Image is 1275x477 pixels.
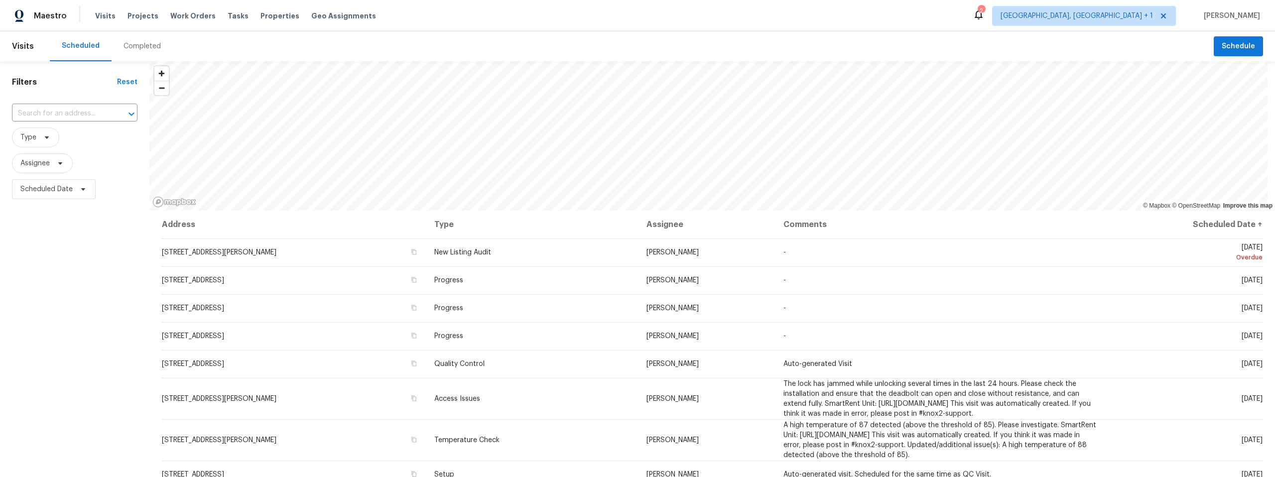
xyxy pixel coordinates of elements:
span: Quality Control [434,360,485,367]
span: [PERSON_NAME] [646,333,699,340]
button: Copy Address [409,331,418,340]
button: Copy Address [409,394,418,403]
span: [STREET_ADDRESS][PERSON_NAME] [162,395,276,402]
span: Visits [12,35,34,57]
span: Scheduled Date [20,184,73,194]
span: [STREET_ADDRESS][PERSON_NAME] [162,437,276,444]
span: Type [20,132,36,142]
span: [DATE] [1242,360,1263,367]
span: [PERSON_NAME] [646,395,699,402]
span: Projects [127,11,158,21]
h1: Filters [12,77,117,87]
span: [STREET_ADDRESS] [162,360,224,367]
span: Progress [434,333,463,340]
input: Search for an address... [12,106,110,121]
span: Properties [260,11,299,21]
th: Type [426,211,638,238]
span: [DATE] [1242,395,1263,402]
button: Copy Address [409,359,418,368]
span: [PERSON_NAME] [646,437,699,444]
button: Zoom out [154,81,169,95]
th: Assignee [638,211,775,238]
a: OpenStreetMap [1172,202,1220,209]
span: [PERSON_NAME] [1200,11,1260,21]
span: [DATE] [1242,333,1263,340]
button: Copy Address [409,435,418,444]
span: Progress [434,305,463,312]
span: The lock has jammed while unlocking several times in the last 24 hours. Please check the installa... [783,380,1091,417]
span: Progress [434,277,463,284]
th: Address [161,211,426,238]
span: New Listing Audit [434,249,491,256]
span: [PERSON_NAME] [646,360,699,367]
span: Maestro [34,11,67,21]
button: Zoom in [154,66,169,81]
span: [DATE] [1242,305,1263,312]
span: [DATE] [1114,244,1263,262]
span: [DATE] [1242,277,1263,284]
span: Assignee [20,158,50,168]
span: Schedule [1222,40,1255,53]
button: Copy Address [409,275,418,284]
span: - [783,249,786,256]
div: Scheduled [62,41,100,51]
span: [PERSON_NAME] [646,277,699,284]
span: [PERSON_NAME] [646,249,699,256]
button: Copy Address [409,303,418,312]
th: Comments [775,211,1106,238]
span: [STREET_ADDRESS] [162,277,224,284]
span: Work Orders [170,11,216,21]
span: [STREET_ADDRESS] [162,333,224,340]
div: Completed [124,41,161,51]
span: Tasks [228,12,249,19]
span: Auto-generated Visit [783,360,852,367]
span: [STREET_ADDRESS] [162,305,224,312]
button: Open [125,107,138,121]
div: 2 [978,6,985,16]
button: Schedule [1214,36,1263,57]
a: Improve this map [1223,202,1273,209]
span: - [783,305,786,312]
a: Mapbox homepage [152,196,196,208]
span: [DATE] [1242,437,1263,444]
a: Mapbox [1143,202,1170,209]
span: [STREET_ADDRESS][PERSON_NAME] [162,249,276,256]
span: Temperature Check [434,437,500,444]
span: A high temperature of 87 detected (above the threshold of 85). Please investigate. SmartRent Unit... [783,422,1096,459]
div: Reset [117,77,137,87]
span: Geo Assignments [311,11,376,21]
span: [PERSON_NAME] [646,305,699,312]
span: - [783,277,786,284]
span: [GEOGRAPHIC_DATA], [GEOGRAPHIC_DATA] + 1 [1001,11,1153,21]
canvas: Map [149,61,1268,211]
span: Visits [95,11,116,21]
span: - [783,333,786,340]
span: Access Issues [434,395,480,402]
div: Overdue [1114,252,1263,262]
button: Copy Address [409,247,418,256]
th: Scheduled Date ↑ [1106,211,1263,238]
